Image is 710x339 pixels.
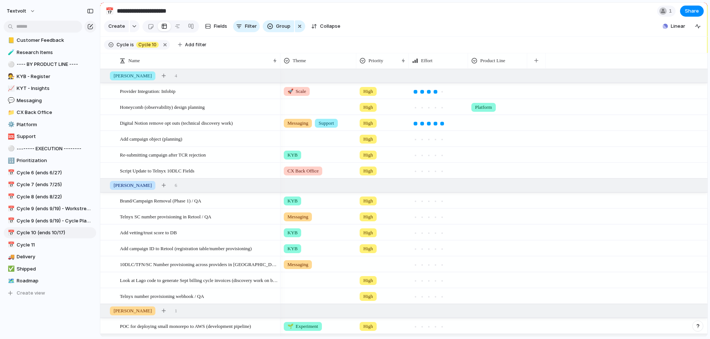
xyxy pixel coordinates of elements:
[263,20,294,32] button: Group
[4,95,96,106] a: 💬Messaging
[120,196,201,205] span: Brand/Campaign Removal (Phase 1) / QA
[8,253,13,261] div: 🚚
[17,49,94,56] span: Research Items
[671,23,685,30] span: Linear
[104,5,115,17] button: 📅
[4,119,96,130] a: ⚙️Platform
[363,245,373,252] span: High
[287,213,308,221] span: Messaging
[8,144,13,153] div: ⚪
[319,120,334,127] span: Support
[308,20,343,32] button: Collapse
[8,265,13,273] div: ✅
[17,73,94,80] span: KYB - Register
[287,88,293,94] span: 🚀
[17,109,94,116] span: CX Back Office
[120,260,278,268] span: 10DLC/TFN/SC Number provisioning across providers in [GEOGRAPHIC_DATA]
[287,261,308,268] span: Messaging
[8,241,13,249] div: 📅
[363,197,373,205] span: High
[4,167,96,178] a: 📅Cycle 6 (ends 6/27)
[214,23,227,30] span: Fields
[4,35,96,46] div: 📒Customer Feedback
[7,181,14,188] button: 📅
[120,322,251,330] span: POC for deploying small monorepo to AWS (development pipeline)
[17,37,94,44] span: Customer Feedback
[8,96,13,105] div: 💬
[17,145,94,152] span: -------- EXECUTION --------
[202,20,230,32] button: Fields
[287,167,319,175] span: CX Back Office
[287,323,293,329] span: 🌱
[287,151,297,159] span: KYB
[8,192,13,201] div: 📅
[4,179,96,190] a: 📅Cycle 7 (ends 7/25)
[17,205,94,212] span: Cycle 9 (ends 9/19) - Workstreams
[120,292,204,300] span: Telnyx number provisioning webhook / QA
[685,7,699,15] span: Share
[7,61,14,68] button: ⚪
[3,5,39,17] button: textvolt
[480,57,505,64] span: Product Line
[4,59,96,70] a: ⚪---- BY PRODUCT LINE ----
[7,205,14,212] button: 📅
[363,151,373,159] span: High
[175,72,177,80] span: 4
[4,83,96,94] a: 📈KYT - Insights
[120,166,194,175] span: Script Update to Telnyx 10DLC Fields
[105,6,114,16] div: 📅
[120,150,206,159] span: Re-submitting campaign after TCR rejection
[17,265,94,273] span: Shipped
[8,84,13,93] div: 📈
[8,277,13,285] div: 🗺️
[7,241,14,249] button: 📅
[7,145,14,152] button: ⚪
[4,239,96,251] a: 📅Cycle 11
[17,241,94,249] span: Cycle 11
[7,121,14,128] button: ⚙️
[7,73,14,80] button: 🧑‍⚖️
[4,155,96,166] a: 🔢Prioritization
[17,157,94,164] span: Prioritization
[120,103,205,111] span: Honeycomb (observability) design planning
[4,143,96,154] a: ⚪-------- EXECUTION --------
[8,181,13,189] div: 📅
[363,293,373,300] span: High
[8,217,13,225] div: 📅
[120,228,177,236] span: Add vetting/trust score to DB
[8,72,13,81] div: 🧑‍⚖️
[363,213,373,221] span: High
[8,132,13,141] div: 🆘
[8,60,13,69] div: ⚪
[114,307,152,315] span: [PERSON_NAME]
[17,181,94,188] span: Cycle 7 (ends 7/25)
[7,193,14,201] button: 📅
[363,277,373,284] span: High
[130,41,134,48] span: is
[120,244,252,252] span: Add campaign ID to Retool (registration table/number provisioning)
[669,7,674,15] span: 1
[120,87,175,95] span: Provider Integration: Infobip
[293,57,306,64] span: Theme
[117,41,129,48] span: Cycle
[175,182,177,189] span: 6
[287,323,318,330] span: Experiment
[4,71,96,82] a: 🧑‍⚖️KYB - Register
[17,193,94,201] span: Cycle 8 (ends 8/22)
[287,88,306,95] span: Scale
[287,229,297,236] span: KYB
[8,108,13,117] div: 📁
[7,37,14,44] button: 📒
[8,157,13,165] div: 🔢
[287,120,308,127] span: Messaging
[4,47,96,58] div: 🧪Research Items
[233,20,260,32] button: Filter
[4,215,96,226] div: 📅Cycle 9 (ends 9/19) - Cycle Planning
